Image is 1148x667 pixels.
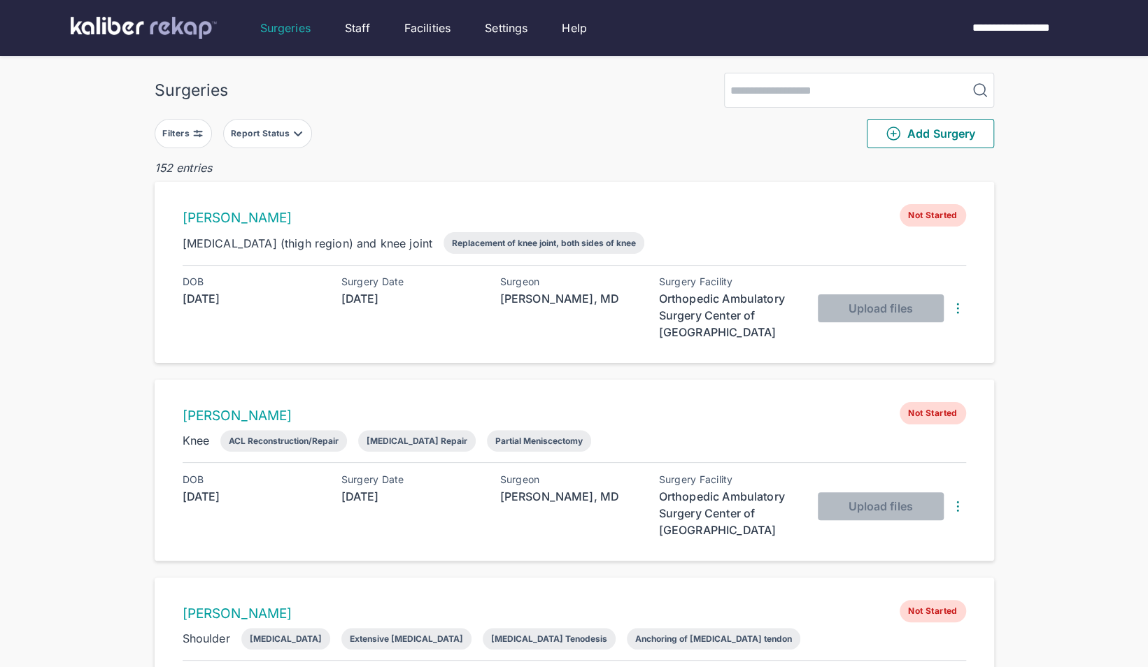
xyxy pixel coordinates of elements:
a: [PERSON_NAME] [183,408,292,424]
button: Upload files [818,492,944,520]
a: Facilities [404,20,451,36]
div: [MEDICAL_DATA] Tenodesis [491,633,607,644]
div: Report Status [231,128,292,139]
div: Shoulder [183,630,230,647]
a: [PERSON_NAME] [183,210,292,226]
div: [DATE] [341,488,481,505]
img: PlusCircleGreen.5fd88d77.svg [885,125,902,142]
div: Surgery Date [341,276,481,287]
button: Filters [155,119,212,148]
a: Surgeries [260,20,311,36]
span: Not Started [900,402,965,424]
a: Settings [485,20,527,36]
div: [DATE] [183,290,323,307]
div: [MEDICAL_DATA] Repair [367,436,467,446]
div: [PERSON_NAME], MD [500,290,640,307]
div: Knee [183,432,210,449]
img: kaliber labs logo [71,17,217,39]
div: Surgery Date [341,474,481,485]
div: [MEDICAL_DATA] [250,633,322,644]
div: Orthopedic Ambulatory Surgery Center of [GEOGRAPHIC_DATA] [659,290,799,340]
button: Add Surgery [867,119,994,148]
img: DotsThreeVertical.31cb0eda.svg [949,300,966,317]
div: [DATE] [183,488,323,505]
img: filter-caret-down-grey.b3560631.svg [292,128,304,139]
div: DOB [183,474,323,485]
div: Filters [162,128,192,139]
img: MagnifyingGlass.1dc66aab.svg [972,82,988,99]
span: Upload files [848,499,912,513]
span: Not Started [900,600,965,622]
span: Upload files [848,301,912,315]
div: Extensive [MEDICAL_DATA] [350,633,463,644]
button: Report Status [223,119,312,148]
div: [MEDICAL_DATA] (thigh region) and knee joint [183,235,433,252]
div: Surgery Facility [659,474,799,485]
div: Surgeon [500,276,640,287]
div: Partial Meniscectomy [495,436,583,446]
img: DotsThreeVertical.31cb0eda.svg [949,498,966,515]
a: Help [562,20,587,36]
a: [PERSON_NAME] [183,605,292,622]
div: 152 entries [155,159,994,176]
div: Orthopedic Ambulatory Surgery Center of [GEOGRAPHIC_DATA] [659,488,799,538]
div: Replacement of knee joint, both sides of knee [452,238,636,248]
button: Upload files [818,294,944,322]
div: Surgeries [155,80,228,100]
div: Surgery Facility [659,276,799,287]
span: Add Surgery [885,125,975,142]
div: ACL Reconstruction/Repair [229,436,339,446]
img: faders-horizontal-grey.d550dbda.svg [192,128,204,139]
div: Surgeon [500,474,640,485]
div: [DATE] [341,290,481,307]
div: DOB [183,276,323,287]
a: Staff [345,20,370,36]
span: Not Started [900,204,965,227]
div: Anchoring of [MEDICAL_DATA] tendon [635,633,792,644]
div: [PERSON_NAME], MD [500,488,640,505]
